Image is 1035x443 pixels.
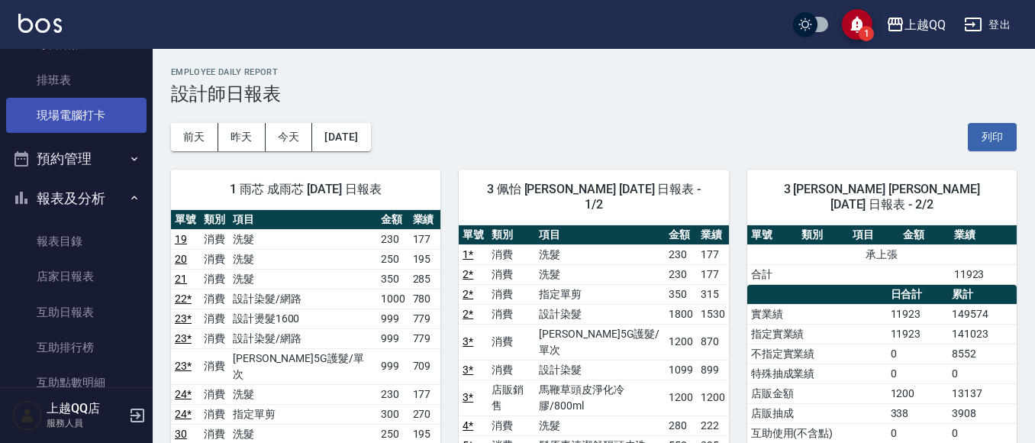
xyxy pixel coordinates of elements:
th: 金額 [899,225,950,245]
button: [DATE] [312,123,370,151]
td: 互助使用(不含點) [747,423,887,443]
td: 消費 [488,416,535,435]
a: 30 [175,428,187,440]
td: 270 [409,404,441,424]
th: 日合計 [887,285,949,305]
a: 排班表 [6,63,147,98]
td: 222 [697,416,729,435]
th: 類別 [488,225,535,245]
a: 互助日報表 [6,295,147,330]
td: 指定單剪 [535,284,665,304]
td: 1099 [665,360,697,380]
td: 899 [697,360,729,380]
span: 3 [PERSON_NAME] [PERSON_NAME] [DATE] 日報表 - 2/2 [766,182,998,212]
a: 店家日報表 [6,259,147,294]
th: 類別 [798,225,849,245]
td: 消費 [488,284,535,304]
td: 1000 [377,289,409,309]
button: save [842,9,872,40]
td: 洗髮 [229,229,377,249]
td: 1200 [665,324,697,360]
td: 洗髮 [535,264,665,284]
td: 洗髮 [229,269,377,289]
th: 金額 [665,225,697,245]
td: 870 [697,324,729,360]
th: 類別 [200,210,229,230]
td: 195 [409,249,441,269]
td: 店販銷售 [488,380,535,416]
td: 洗髮 [229,249,377,269]
td: 指定單剪 [229,404,377,424]
td: [PERSON_NAME]5G護髮/單次 [229,348,377,384]
td: 779 [409,309,441,328]
td: 設計染髮/網路 [229,328,377,348]
img: Logo [18,14,62,33]
td: 消費 [488,264,535,284]
a: 20 [175,253,187,265]
td: 280 [665,416,697,435]
h5: 上越QQ店 [47,401,124,416]
td: 消費 [488,360,535,380]
a: 報表目錄 [6,224,147,259]
a: 互助點數明細 [6,365,147,400]
button: 今天 [266,123,313,151]
button: 報表及分析 [6,179,147,218]
td: 店販金額 [747,383,887,403]
button: 預約管理 [6,139,147,179]
td: 消費 [200,404,229,424]
td: 消費 [200,328,229,348]
td: 設計染髮 [535,304,665,324]
td: 250 [377,249,409,269]
td: 洗髮 [535,244,665,264]
td: 設計燙髮1600 [229,309,377,328]
td: 779 [409,328,441,348]
h3: 設計師日報表 [171,83,1017,105]
td: 177 [697,244,729,264]
span: 3 佩怡 [PERSON_NAME] [DATE] 日報表 - 1/2 [477,182,710,212]
td: 消費 [200,229,229,249]
th: 業績 [950,225,1017,245]
td: 230 [377,384,409,404]
td: 洗髮 [535,416,665,435]
td: 消費 [488,244,535,264]
td: 8552 [948,344,1017,364]
td: 消費 [200,309,229,328]
td: 承上張 [747,244,1017,264]
td: 合計 [747,264,798,284]
th: 項目 [535,225,665,245]
button: 列印 [968,123,1017,151]
div: 上越QQ [904,15,946,34]
td: 店販抽成 [747,403,887,423]
td: 285 [409,269,441,289]
th: 單號 [747,225,798,245]
button: 登出 [958,11,1017,39]
td: 300 [377,404,409,424]
td: 315 [697,284,729,304]
td: 3908 [948,403,1017,423]
a: 現場電腦打卡 [6,98,147,133]
td: 不指定實業績 [747,344,887,364]
button: 昨天 [218,123,266,151]
th: 單號 [171,210,200,230]
td: 1200 [665,380,697,416]
td: 消費 [200,289,229,309]
p: 服務人員 [47,416,124,430]
td: 141023 [948,324,1017,344]
td: 設計染髮/網路 [229,289,377,309]
a: 21 [175,273,187,285]
td: 230 [377,229,409,249]
td: 709 [409,348,441,384]
td: 149574 [948,304,1017,324]
th: 單號 [459,225,488,245]
td: 消費 [488,304,535,324]
td: 350 [665,284,697,304]
td: 11923 [887,324,949,344]
td: 指定實業績 [747,324,887,344]
td: 999 [377,328,409,348]
td: 消費 [200,249,229,269]
td: 消費 [200,384,229,404]
td: 338 [887,403,949,423]
td: 1200 [697,380,729,416]
td: 0 [948,423,1017,443]
span: 1 雨芯 成雨芯 [DATE] 日報表 [189,182,422,197]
